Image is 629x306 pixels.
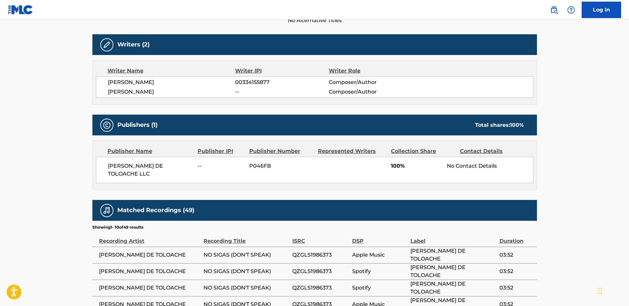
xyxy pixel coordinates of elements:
[103,207,111,214] img: Matched Recordings
[249,162,313,170] span: P046FB
[204,284,289,292] span: NO SIGAS (DON'T SPEAK)
[329,88,414,96] span: Composer/Author
[510,122,524,128] span: 100 %
[108,88,235,96] span: [PERSON_NAME]
[565,3,578,16] div: Help
[582,2,621,18] a: Log In
[329,78,414,86] span: Composer/Author
[329,67,414,75] div: Writer Role
[292,284,349,292] span: QZGLS1986373
[499,251,534,259] span: 03:52
[391,162,442,170] span: 100%
[352,251,407,259] span: Apple Music
[550,6,558,14] img: search
[547,3,561,16] a: Public Search
[352,230,407,245] div: DSP
[567,6,575,14] img: help
[99,251,200,259] span: [PERSON_NAME] DE TOLOACHE
[92,16,537,24] span: No Alternative Titles
[235,88,328,96] span: --
[204,230,289,245] div: Recording Title
[410,264,496,279] span: [PERSON_NAME] DE TOLOACHE
[410,247,496,263] span: [PERSON_NAME] DE TOLOACHE
[499,267,534,275] span: 03:52
[499,284,534,292] span: 03:52
[410,230,496,245] div: Label
[92,224,143,230] p: Showing 1 - 10 of 49 results
[108,78,235,86] span: [PERSON_NAME]
[99,267,200,275] span: [PERSON_NAME] DE TOLOACHE
[99,284,200,292] span: [PERSON_NAME] DE TOLOACHE
[117,207,194,214] h5: Matched Recordings (49)
[99,230,200,245] div: Recording Artist
[318,147,386,155] div: Represented Writers
[596,274,629,306] iframe: Chat Widget
[204,251,289,259] span: NO SIGAS (DON'T SPEAK)
[235,67,329,75] div: Writer IPI
[499,230,534,245] div: Duration
[8,5,33,14] img: MLC Logo
[460,147,524,155] div: Contact Details
[391,147,455,155] div: Collection Share
[108,147,193,155] div: Publisher Name
[410,280,496,296] span: [PERSON_NAME] DE TOLOACHE
[475,121,524,129] div: Total shares:
[103,121,111,129] img: Publishers
[117,121,157,129] h5: Publishers (1)
[117,41,150,48] h5: Writers (2)
[103,41,111,49] img: Writers
[352,284,407,292] span: Spotify
[292,267,349,275] span: QZGLS1986373
[198,147,244,155] div: Publisher IPI
[352,267,407,275] span: Spotify
[198,162,244,170] span: --
[292,251,349,259] span: QZGLS1986373
[292,230,349,245] div: ISRC
[235,78,328,86] span: 00334155877
[108,67,235,75] div: Writer Name
[598,281,602,301] div: Drag
[447,162,533,170] div: No Contact Details
[108,162,193,178] span: [PERSON_NAME] DE TOLOACHE LLC
[249,147,313,155] div: Publisher Number
[204,267,289,275] span: NO SIGAS (DON'T SPEAK)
